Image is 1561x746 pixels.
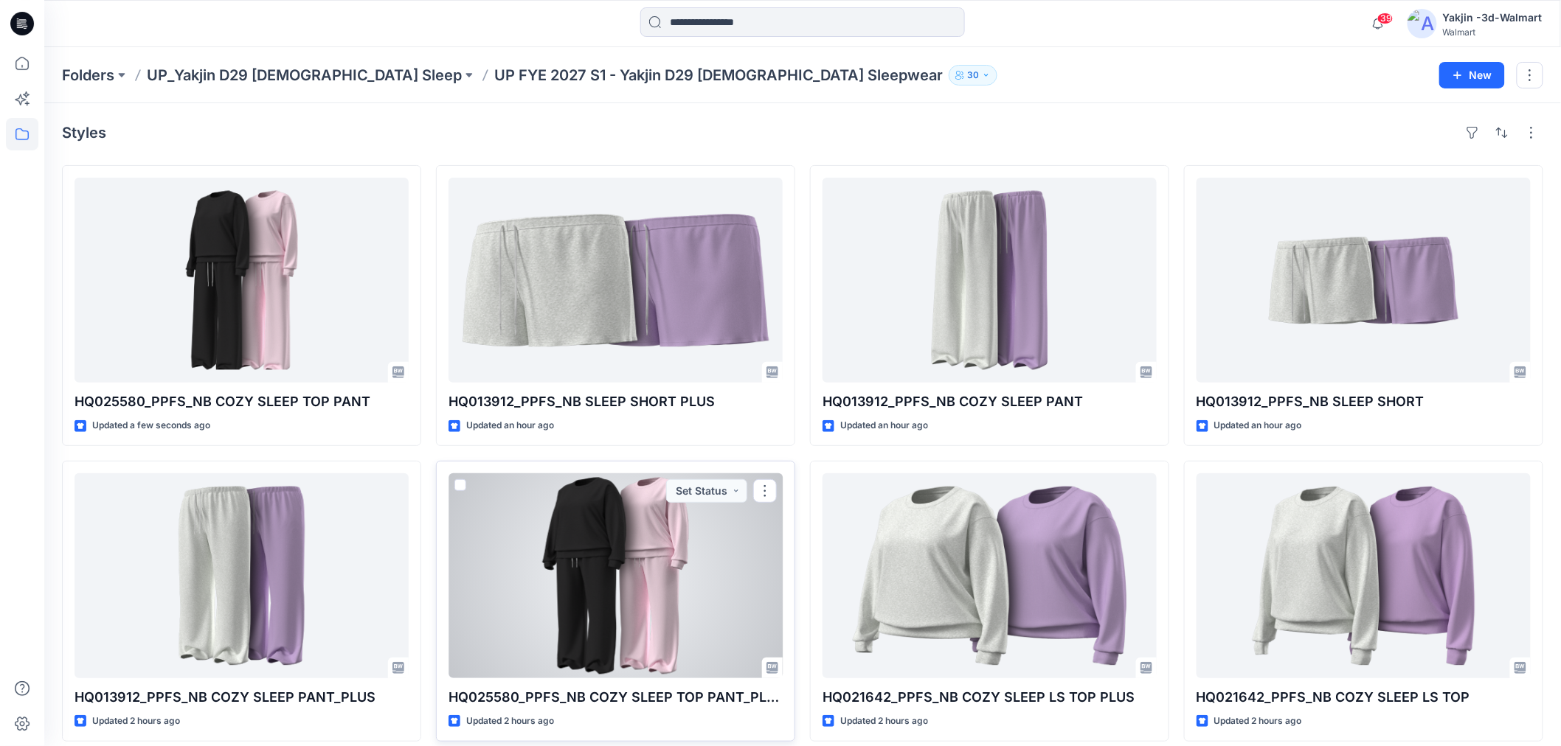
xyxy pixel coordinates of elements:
p: Updated 2 hours ago [466,714,554,729]
p: Updated 2 hours ago [92,714,180,729]
a: UP_Yakjin D29 [DEMOGRAPHIC_DATA] Sleep [147,65,462,86]
p: Updated 2 hours ago [840,714,928,729]
div: Walmart [1443,27,1543,38]
p: HQ013912_PPFS_NB COZY SLEEP PANT_PLUS [75,687,409,708]
a: HQ013912_PPFS_NB COZY SLEEP PANT [823,178,1157,383]
a: HQ021642_PPFS_NB COZY SLEEP LS TOP [1197,473,1531,678]
a: HQ025580_PPFS_NB COZY SLEEP TOP PANT [75,178,409,383]
p: HQ013912_PPFS_NB COZY SLEEP PANT [823,391,1157,412]
a: HQ013912_PPFS_NB SLEEP SHORT PLUS [449,178,783,383]
p: 30 [967,67,979,83]
a: HQ025580_PPFS_NB COZY SLEEP TOP PANT_PLUS [449,473,783,678]
h4: Styles [62,124,106,142]
button: 30 [949,65,997,86]
p: HQ021642_PPFS_NB COZY SLEEP LS TOP [1197,687,1531,708]
p: HQ025580_PPFS_NB COZY SLEEP TOP PANT_PLUS [449,687,783,708]
img: avatar [1408,9,1437,38]
button: New [1439,62,1505,88]
p: Updated 2 hours ago [1214,714,1302,729]
p: Updated an hour ago [466,418,554,433]
a: HQ021642_PPFS_NB COZY SLEEP LS TOP PLUS [823,473,1157,678]
p: UP FYE 2027 S1 - Yakjin D29 [DEMOGRAPHIC_DATA] Sleepwear [494,65,943,86]
span: 39 [1377,13,1394,24]
p: HQ025580_PPFS_NB COZY SLEEP TOP PANT [75,391,409,412]
p: Updated an hour ago [840,418,928,433]
div: Yakjin -3d-Walmart [1443,9,1543,27]
a: Folders [62,65,114,86]
p: HQ021642_PPFS_NB COZY SLEEP LS TOP PLUS [823,687,1157,708]
a: HQ013912_PPFS_NB SLEEP SHORT [1197,178,1531,383]
p: HQ013912_PPFS_NB SLEEP SHORT [1197,391,1531,412]
p: Updated an hour ago [1214,418,1302,433]
p: Updated a few seconds ago [92,418,210,433]
p: HQ013912_PPFS_NB SLEEP SHORT PLUS [449,391,783,412]
a: HQ013912_PPFS_NB COZY SLEEP PANT_PLUS [75,473,409,678]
